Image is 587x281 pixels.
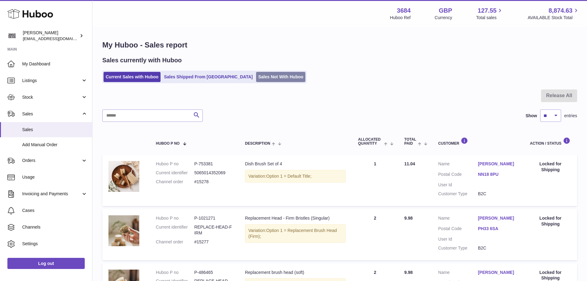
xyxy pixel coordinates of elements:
[156,215,194,221] dt: Huboo P no
[530,137,571,146] div: Action / Status
[108,161,139,192] img: eco-friendly-dish-brushes.jpg
[478,191,518,197] dd: B2C
[478,171,518,177] a: NN18 8PU
[102,56,182,64] h2: Sales currently with Huboo
[438,171,478,179] dt: Postal Code
[108,215,139,246] img: 36841753437727.jpg
[194,179,233,185] dd: #15278
[530,215,571,227] div: Locked for Shipping
[22,78,81,84] span: Listings
[22,158,81,163] span: Orders
[352,155,398,206] td: 1
[194,215,233,221] dd: P-1021271
[358,138,382,146] span: ALLOCATED Quantity
[194,161,233,167] dd: P-753381
[528,15,580,21] span: AVAILABLE Stock Total
[156,270,194,275] dt: Huboo P no
[7,31,17,40] img: theinternationalventure@gmail.com
[404,161,415,166] span: 11.04
[476,6,503,21] a: 127.55 Total sales
[352,209,398,260] td: 2
[438,226,478,233] dt: Postal Code
[194,239,233,245] dd: #15277
[438,245,478,251] dt: Customer Type
[478,161,518,167] a: [PERSON_NAME]
[194,224,233,236] dd: REPLACE-HEAD-FIRM
[564,113,577,119] span: entries
[438,161,478,168] dt: Name
[245,270,346,275] div: Replacement brush head (soft)
[435,15,452,21] div: Currency
[266,174,312,179] span: Option 1 = Default Title;
[478,6,496,15] span: 127.55
[245,224,346,243] div: Variation:
[438,191,478,197] dt: Customer Type
[256,72,305,82] a: Sales Not With Huboo
[397,6,411,15] strong: 3684
[194,270,233,275] dd: P-486465
[245,215,346,221] div: Replacement Head - Firm Bristles (Singular)
[156,170,194,176] dt: Current identifier
[526,113,537,119] label: Show
[22,208,88,213] span: Cases
[245,161,346,167] div: Dish Brush Set of 4
[404,216,413,221] span: 9.98
[156,161,194,167] dt: Huboo P no
[245,170,346,183] div: Variation:
[439,6,452,15] strong: GBP
[22,174,88,180] span: Usage
[22,94,81,100] span: Stock
[390,15,411,21] div: Huboo Ref
[248,228,337,239] span: Option 1 = Replacement Brush Head (Firm);
[23,30,78,42] div: [PERSON_NAME]
[22,61,88,67] span: My Dashboard
[478,245,518,251] dd: B2C
[7,258,85,269] a: Log out
[438,137,518,146] div: Customer
[478,270,518,275] a: [PERSON_NAME]
[156,179,194,185] dt: Channel order
[22,142,88,148] span: Add Manual Order
[156,224,194,236] dt: Current identifier
[438,182,478,188] dt: User Id
[530,161,571,173] div: Locked for Shipping
[22,191,81,197] span: Invoicing and Payments
[548,6,573,15] span: 8,874.63
[156,142,180,146] span: Huboo P no
[438,215,478,223] dt: Name
[156,239,194,245] dt: Channel order
[23,36,91,41] span: [EMAIL_ADDRESS][DOMAIN_NAME]
[104,72,161,82] a: Current Sales with Huboo
[194,170,233,176] dd: 5065014352069
[478,215,518,221] a: [PERSON_NAME]
[528,6,580,21] a: 8,874.63 AVAILABLE Stock Total
[22,127,88,133] span: Sales
[404,138,416,146] span: Total paid
[102,40,577,50] h1: My Huboo - Sales report
[478,226,518,232] a: PH33 6SA
[438,236,478,242] dt: User Id
[22,111,81,117] span: Sales
[438,270,478,277] dt: Name
[22,241,88,247] span: Settings
[162,72,255,82] a: Sales Shipped From [GEOGRAPHIC_DATA]
[404,270,413,275] span: 9.98
[22,224,88,230] span: Channels
[245,142,270,146] span: Description
[476,15,503,21] span: Total sales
